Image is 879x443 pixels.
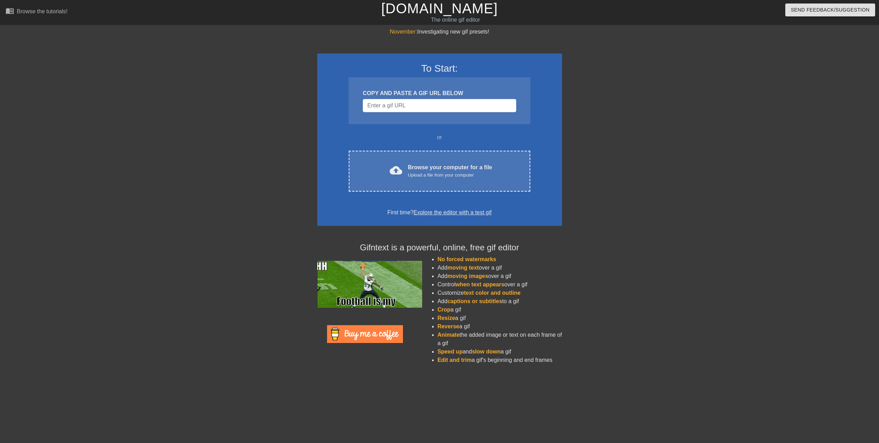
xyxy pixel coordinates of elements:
[447,273,488,279] span: moving images
[438,356,562,364] li: a gif's beginning and end frames
[455,281,504,287] span: when text appears
[438,323,459,329] span: Reverse
[438,314,562,322] li: a gif
[438,297,562,306] li: Add to a gif
[438,264,562,272] li: Add over a gif
[438,289,562,297] li: Customize
[390,164,402,177] span: cloud_upload
[317,261,422,308] img: football_small.gif
[363,89,516,98] div: COPY AND PASTE A GIF URL BELOW
[408,163,492,179] div: Browse your computer for a file
[390,29,417,35] span: November:
[408,172,492,179] div: Upload a file from your computer
[335,133,544,142] div: or
[6,7,68,17] a: Browse the tutorials!
[791,6,870,14] span: Send Feedback/Suggestion
[438,357,472,363] span: Edit and trim
[363,99,516,112] input: Username
[438,272,562,280] li: Add over a gif
[317,28,562,36] div: Investigating new gif presets!
[472,349,501,355] span: slow down
[438,331,562,348] li: the added image or text on each frame of a gif
[464,290,520,296] span: text color and outline
[326,63,553,74] h3: To Start:
[6,7,14,15] span: menu_book
[297,16,615,24] div: The online gif editor
[438,349,463,355] span: Speed up
[438,306,562,314] li: a gif
[785,3,875,16] button: Send Feedback/Suggestion
[413,209,491,215] a: Explore the editor with a test gif
[326,208,553,217] div: First time?
[447,265,479,271] span: moving text
[447,298,502,304] span: captions or subtitles
[438,315,455,321] span: Resize
[381,1,498,16] a: [DOMAIN_NAME]
[438,348,562,356] li: and a gif
[438,256,496,262] span: No forced watermarks
[438,332,460,338] span: Animate
[438,322,562,331] li: a gif
[17,8,68,14] div: Browse the tutorials!
[438,280,562,289] li: Control over a gif
[317,243,562,253] h4: Gifntext is a powerful, online, free gif editor
[327,325,403,343] img: Buy Me A Coffee
[438,307,451,313] span: Crop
